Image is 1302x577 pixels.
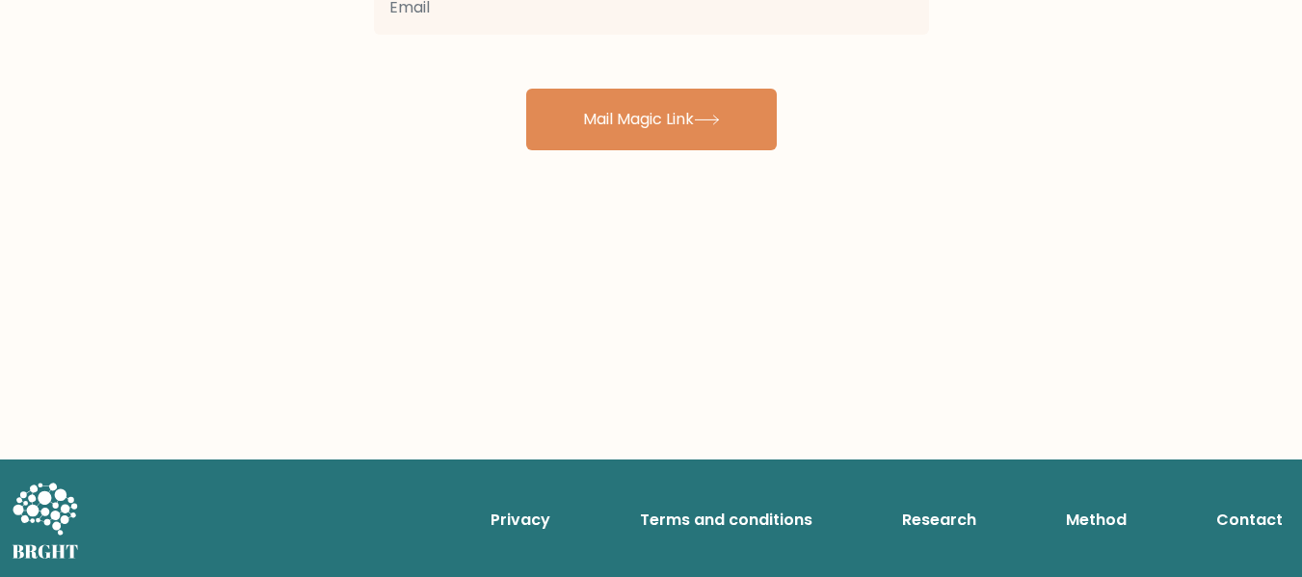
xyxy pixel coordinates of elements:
button: Mail Magic Link [526,89,777,150]
a: Privacy [483,501,558,539]
a: Method [1058,501,1134,539]
a: Terms and conditions [632,501,820,539]
a: Contact [1209,501,1290,539]
a: Research [894,501,984,539]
